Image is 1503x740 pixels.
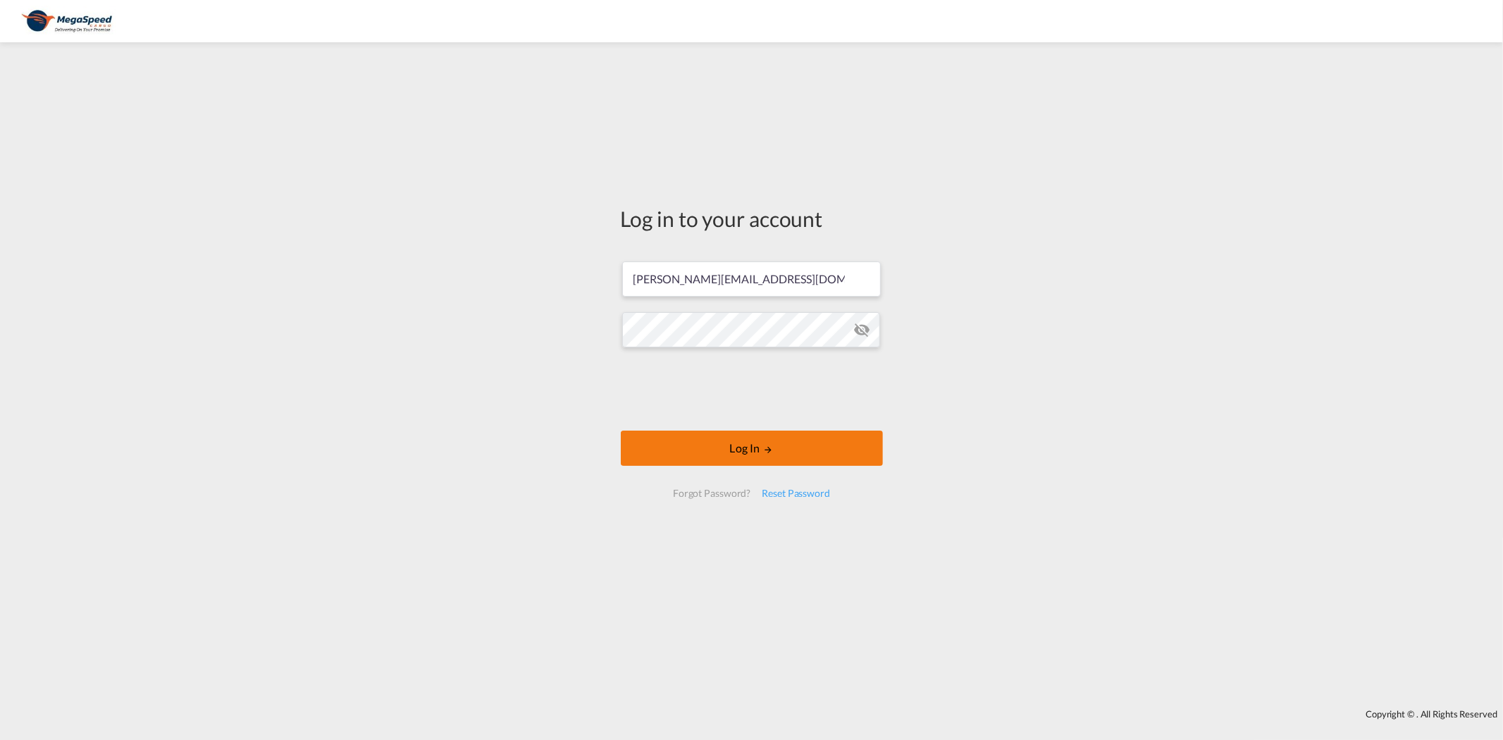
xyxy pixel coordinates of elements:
[853,321,870,338] md-icon: icon-eye-off
[756,481,836,506] div: Reset Password
[667,481,756,506] div: Forgot Password?
[621,204,883,233] div: Log in to your account
[21,6,116,37] img: ad002ba0aea611eda5429768204679d3.JPG
[621,431,883,466] button: LOGIN
[645,362,859,417] iframe: reCAPTCHA
[622,261,881,297] input: Enter email/phone number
